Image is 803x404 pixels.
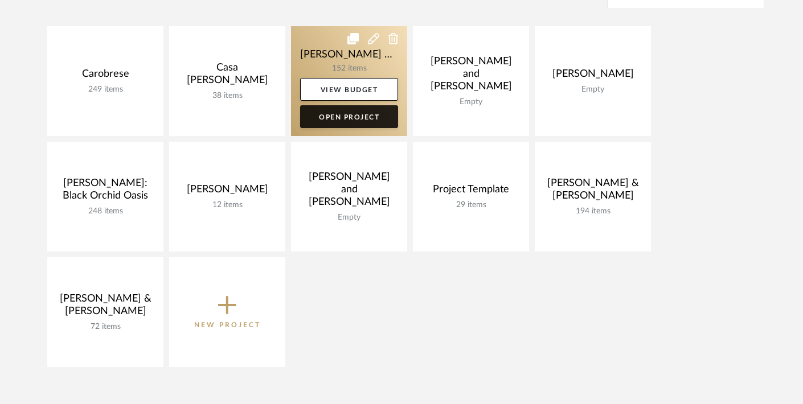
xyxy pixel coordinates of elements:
[544,177,642,207] div: [PERSON_NAME] & [PERSON_NAME]
[300,171,398,213] div: [PERSON_NAME] and [PERSON_NAME]
[56,292,154,322] div: [PERSON_NAME] & [PERSON_NAME]
[178,61,276,91] div: Casa [PERSON_NAME]
[56,68,154,85] div: Carobrese
[544,207,642,216] div: 194 items
[544,68,642,85] div: [PERSON_NAME]
[422,97,520,107] div: Empty
[178,91,276,101] div: 38 items
[422,200,520,210] div: 29 items
[178,200,276,210] div: 12 items
[178,183,276,200] div: [PERSON_NAME]
[56,177,154,207] div: [PERSON_NAME]: Black Orchid Oasis
[56,207,154,216] div: 248 items
[300,213,398,222] div: Empty
[544,85,642,94] div: Empty
[56,322,154,332] div: 72 items
[422,183,520,200] div: Project Template
[422,55,520,97] div: [PERSON_NAME] and [PERSON_NAME]
[300,105,398,128] a: Open Project
[300,78,398,101] a: View Budget
[194,319,261,331] p: New Project
[56,85,154,94] div: 249 items
[169,257,285,367] button: New Project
